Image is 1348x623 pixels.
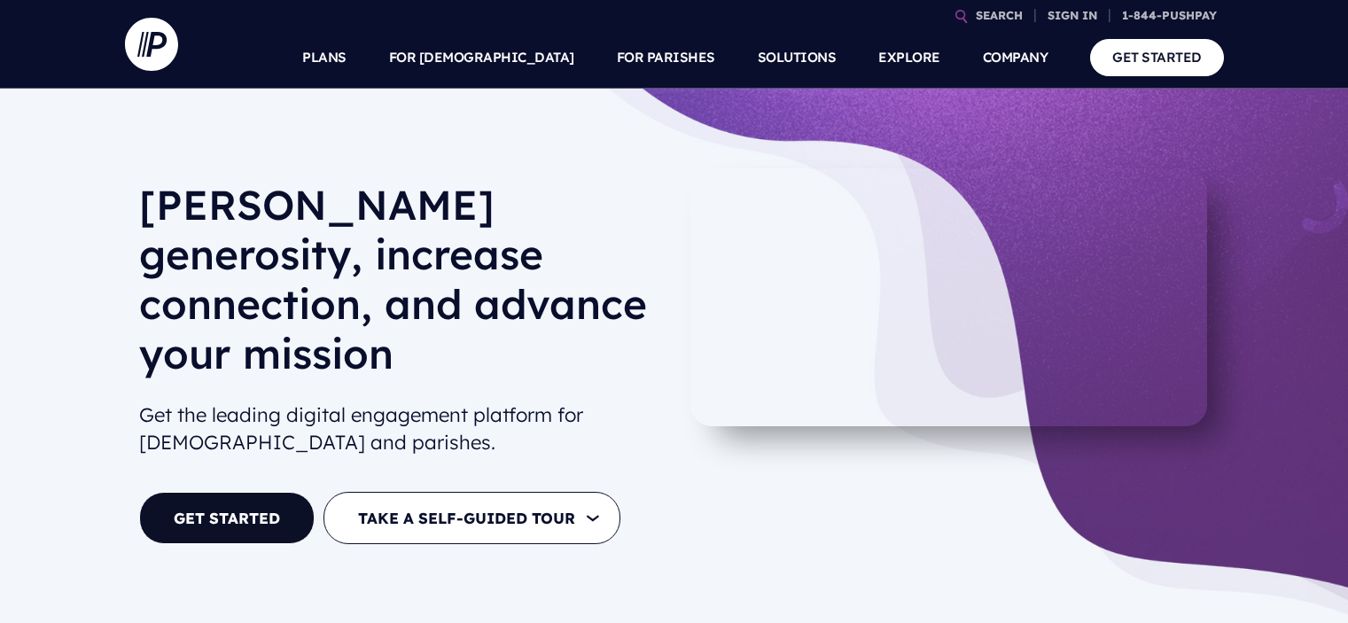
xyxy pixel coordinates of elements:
[139,180,660,393] h1: [PERSON_NAME] generosity, increase connection, and advance your mission
[878,27,940,89] a: EXPLORE
[302,27,347,89] a: PLANS
[983,27,1048,89] a: COMPANY
[1090,39,1224,75] a: GET STARTED
[758,27,837,89] a: SOLUTIONS
[617,27,715,89] a: FOR PARISHES
[389,27,574,89] a: FOR [DEMOGRAPHIC_DATA]
[139,492,315,544] a: GET STARTED
[323,492,620,544] button: TAKE A SELF-GUIDED TOUR
[139,394,660,463] h2: Get the leading digital engagement platform for [DEMOGRAPHIC_DATA] and parishes.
